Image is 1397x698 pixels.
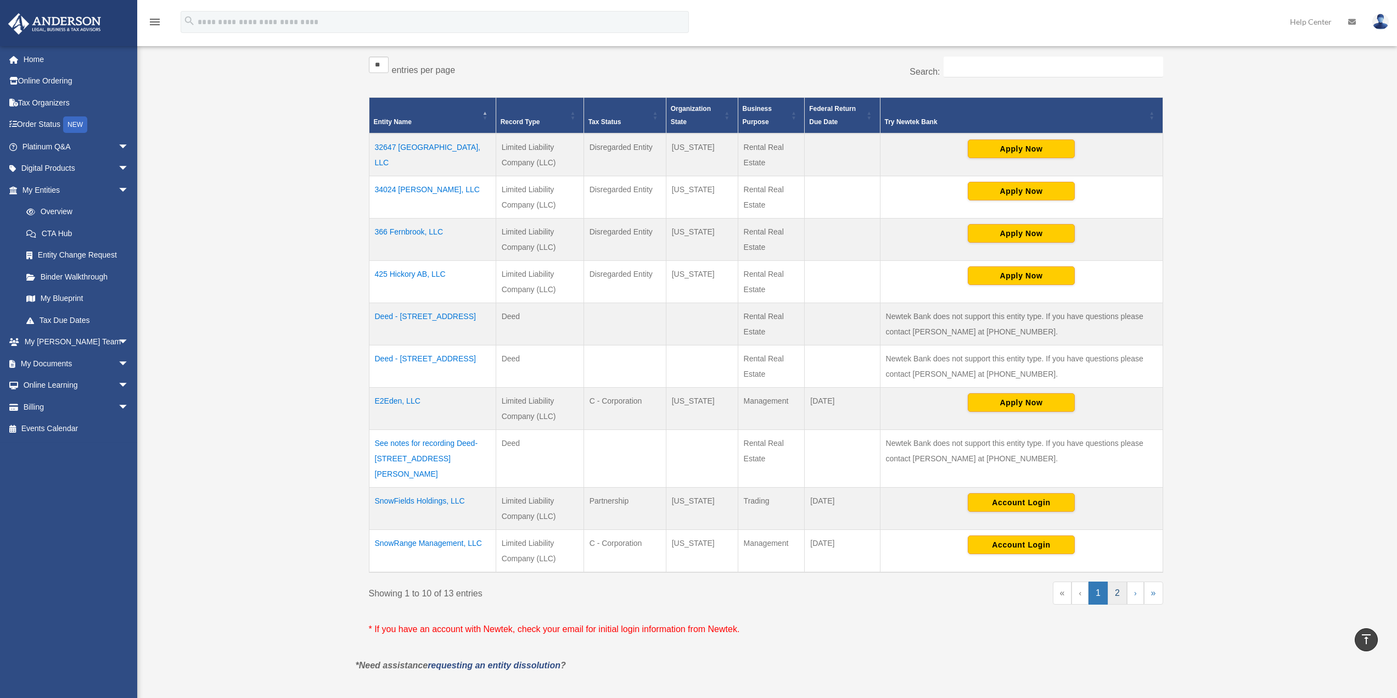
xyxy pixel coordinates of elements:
[666,387,738,429] td: [US_STATE]
[496,133,584,176] td: Limited Liability Company (LLC)
[1372,14,1389,30] img: User Pic
[1355,628,1378,651] a: vertical_align_top
[8,353,145,375] a: My Documentsarrow_drop_down
[968,182,1075,200] button: Apply Now
[369,429,496,487] td: See notes for recording Deed- [STREET_ADDRESS][PERSON_NAME]
[1127,582,1144,605] a: Next
[496,260,584,303] td: Limited Liability Company (LLC)
[1071,582,1089,605] a: Previous
[584,218,666,260] td: Disregarded Entity
[738,487,805,529] td: Trading
[1089,582,1108,605] a: 1
[588,118,621,126] span: Tax Status
[666,487,738,529] td: [US_STATE]
[880,429,1163,487] td: Newtek Bank does not support this entity type. If you have questions please contact [PERSON_NAME]...
[118,158,140,180] span: arrow_drop_down
[8,179,140,201] a: My Entitiesarrow_drop_down
[8,136,145,158] a: Platinum Q&Aarrow_drop_down
[584,387,666,429] td: C - Corporation
[118,331,140,354] span: arrow_drop_down
[738,429,805,487] td: Rental Real Estate
[148,19,161,29] a: menu
[496,429,584,487] td: Deed
[369,260,496,303] td: 425 Hickory AB, LLC
[118,353,140,375] span: arrow_drop_down
[8,114,145,136] a: Order StatusNEW
[8,92,145,114] a: Tax Organizers
[584,97,666,133] th: Tax Status: Activate to sort
[968,139,1075,158] button: Apply Now
[666,97,738,133] th: Organization State: Activate to sort
[15,266,140,288] a: Binder Walkthrough
[738,133,805,176] td: Rental Real Estate
[968,266,1075,285] button: Apply Now
[805,487,880,529] td: [DATE]
[356,661,566,670] em: *Need assistance ?
[369,303,496,345] td: Deed - [STREET_ADDRESS]
[671,105,711,126] span: Organization State
[809,105,856,126] span: Federal Return Due Date
[369,622,1163,637] p: * If you have an account with Newtek, check your email for initial login information from Newtek.
[496,487,584,529] td: Limited Liability Company (LLC)
[805,529,880,572] td: [DATE]
[666,260,738,303] td: [US_STATE]
[15,288,140,310] a: My Blueprint
[738,218,805,260] td: Rental Real Estate
[805,387,880,429] td: [DATE]
[738,529,805,572] td: Management
[584,487,666,529] td: Partnership
[496,387,584,429] td: Limited Liability Company (LLC)
[5,13,104,35] img: Anderson Advisors Platinum Portal
[584,176,666,218] td: Disregarded Entity
[880,303,1163,345] td: Newtek Bank does not support this entity type. If you have questions please contact [PERSON_NAME]...
[805,97,880,133] th: Federal Return Due Date: Activate to sort
[885,115,1146,129] div: Try Newtek Bank
[369,387,496,429] td: E2Eden, LLC
[584,133,666,176] td: Disregarded Entity
[369,582,758,601] div: Showing 1 to 10 of 13 entries
[496,176,584,218] td: Limited Liability Company (LLC)
[738,97,805,133] th: Business Purpose: Activate to sort
[738,176,805,218] td: Rental Real Estate
[910,67,940,76] label: Search:
[1108,582,1127,605] a: 2
[496,529,584,572] td: Limited Liability Company (LLC)
[666,133,738,176] td: [US_STATE]
[738,260,805,303] td: Rental Real Estate
[968,498,1075,506] a: Account Login
[968,493,1075,512] button: Account Login
[496,97,584,133] th: Record Type: Activate to sort
[148,15,161,29] i: menu
[369,218,496,260] td: 366 Fernbrook, LLC
[8,375,145,397] a: Online Learningarrow_drop_down
[1360,633,1373,646] i: vertical_align_top
[968,224,1075,243] button: Apply Now
[1144,582,1163,605] a: Last
[666,218,738,260] td: [US_STATE]
[496,218,584,260] td: Limited Liability Company (LLC)
[8,418,145,440] a: Events Calendar
[666,529,738,572] td: [US_STATE]
[118,396,140,418] span: arrow_drop_down
[15,201,134,223] a: Overview
[118,136,140,158] span: arrow_drop_down
[496,303,584,345] td: Deed
[496,345,584,387] td: Deed
[8,158,145,180] a: Digital Productsarrow_drop_down
[8,331,145,353] a: My [PERSON_NAME] Teamarrow_drop_down
[392,65,456,75] label: entries per page
[369,176,496,218] td: 34024 [PERSON_NAME], LLC
[880,345,1163,387] td: Newtek Bank does not support this entity type. If you have questions please contact [PERSON_NAME]...
[584,529,666,572] td: C - Corporation
[15,222,140,244] a: CTA Hub
[369,133,496,176] td: 32647 [GEOGRAPHIC_DATA], LLC
[369,487,496,529] td: SnowFields Holdings, LLC
[738,387,805,429] td: Management
[968,540,1075,549] a: Account Login
[8,48,145,70] a: Home
[738,345,805,387] td: Rental Real Estate
[374,118,412,126] span: Entity Name
[369,529,496,572] td: SnowRange Management, LLC
[118,179,140,202] span: arrow_drop_down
